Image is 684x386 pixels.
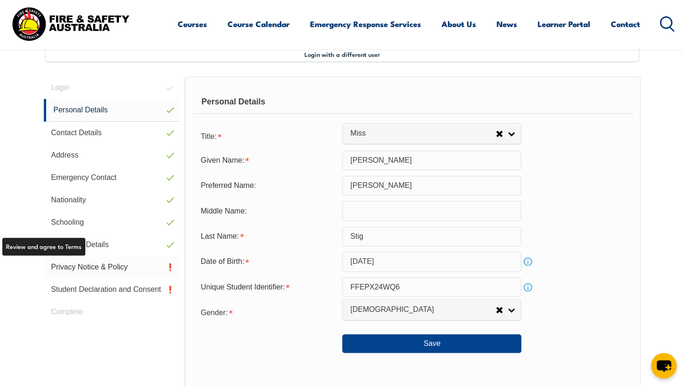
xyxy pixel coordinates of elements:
[193,152,342,169] div: Given Name is required.
[228,12,290,36] a: Course Calendar
[44,99,180,122] a: Personal Details
[342,334,521,353] button: Save
[310,12,421,36] a: Emergency Response Services
[521,255,534,268] a: Info
[193,90,632,114] div: Personal Details
[200,132,216,140] span: Title:
[178,12,207,36] a: Courses
[521,281,534,294] a: Info
[44,166,180,189] a: Emergency Contact
[193,202,342,220] div: Middle Name:
[193,126,342,145] div: Title is required.
[44,189,180,211] a: Nationality
[44,278,180,301] a: Student Declaration and Consent
[497,12,517,36] a: News
[342,252,521,271] input: Select Date...
[651,353,677,379] button: chat-button
[193,303,342,321] div: Gender is required.
[44,211,180,234] a: Schooling
[538,12,590,36] a: Learner Portal
[611,12,640,36] a: Contact
[193,278,342,296] div: Unique Student Identifier is required.
[304,50,380,58] span: Login with a different user
[44,234,180,256] a: Additional Details
[442,12,476,36] a: About Us
[200,309,228,317] span: Gender:
[193,177,342,194] div: Preferred Name:
[44,144,180,166] a: Address
[350,129,496,138] span: Miss
[342,277,521,297] input: 10 Characters no 1, 0, O or I
[193,227,342,245] div: Last Name is required.
[44,256,180,278] a: Privacy Notice & Policy
[44,122,180,144] a: Contact Details
[193,253,342,270] div: Date of Birth is required.
[350,305,496,315] span: [DEMOGRAPHIC_DATA]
